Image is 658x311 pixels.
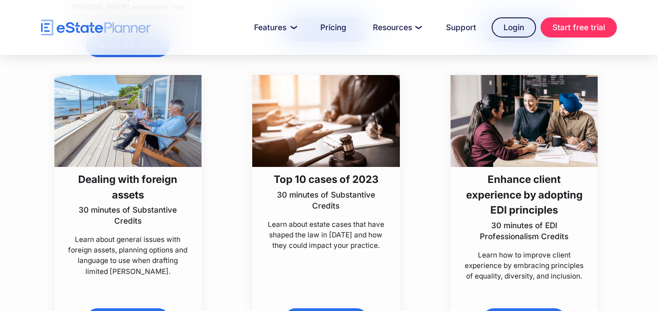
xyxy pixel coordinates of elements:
[463,220,585,242] p: 30 minutes of EDI Professionalism Credits
[41,20,151,36] a: home
[541,17,617,38] a: Start free trial
[67,172,189,202] h3: Dealing with foreign assets
[265,172,387,187] h3: Top 10 cases of 2023
[451,75,598,282] a: Enhance client experience by adopting EDI principles30 minutes of EDI Professionalism CreditsLear...
[265,219,387,251] p: Learn about estate cases that have shaped the law in [DATE] and how they could impact your practice.
[265,189,387,211] p: 30 minutes of Substantive Credits
[463,250,585,281] p: Learn how to improve client experience by embracing principles of equality, diversity, and inclus...
[67,234,189,277] p: Learn about general issues with foreign assets, planning options and language to use when draftin...
[435,18,487,37] a: Support
[362,18,430,37] a: Resources
[463,172,585,217] h3: Enhance client experience by adopting EDI principles
[67,204,189,226] p: 30 minutes of Substantive Credits
[54,75,202,277] a: Dealing with foreign assets30 minutes of Substantive CreditsLearn about general issues with forei...
[243,18,305,37] a: Features
[252,75,399,251] a: Top 10 cases of 202330 minutes of Substantive CreditsLearn about estate cases that have shaped th...
[309,18,357,37] a: Pricing
[492,17,536,38] a: Login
